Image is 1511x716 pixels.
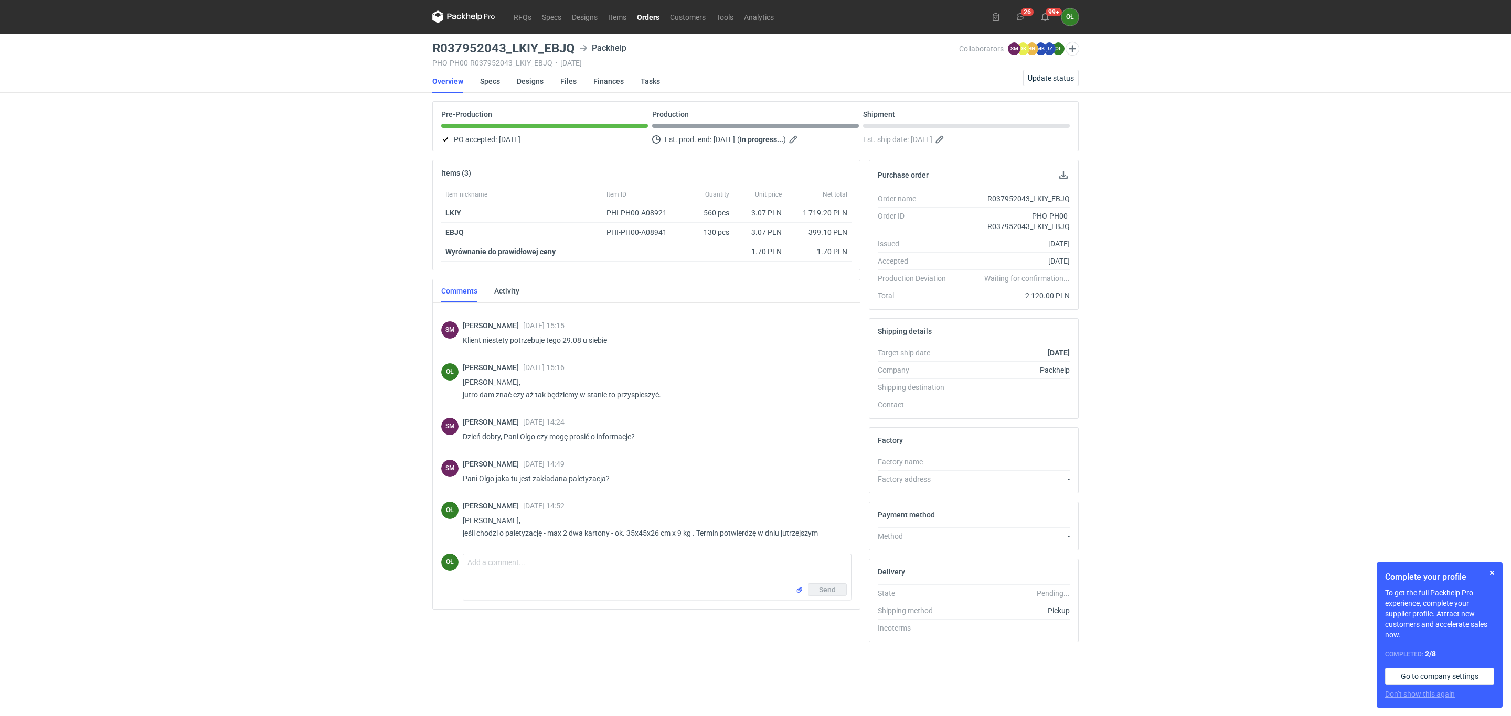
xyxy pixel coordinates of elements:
[1385,588,1494,640] p: To get the full Packhelp Pro experience, complete your supplier profile. Attract new customers an...
[911,133,932,146] span: [DATE]
[1037,589,1070,598] em: Pending...
[560,70,577,93] a: Files
[1023,70,1079,86] button: Update status
[603,10,632,23] a: Items
[878,457,954,467] div: Factory name
[878,605,954,616] div: Shipping method
[441,321,459,339] figcaption: SM
[1385,648,1494,659] div: Completed:
[823,190,847,199] span: Net total
[1061,8,1079,26] figcaption: OŁ
[681,203,733,223] div: 560 pcs
[934,133,947,146] button: Edit estimated shipping date
[954,238,1070,249] div: [DATE]
[463,376,843,401] p: [PERSON_NAME], jutro dam znać czy aż tak będziemy w stanie to przyspieszyć.
[555,59,558,67] span: •
[463,460,523,468] span: [PERSON_NAME]
[441,460,459,477] figcaption: SM
[606,227,677,237] div: PHI-PH00-A08941
[954,531,1070,541] div: -
[523,502,565,510] span: [DATE] 14:52
[441,554,459,571] div: Olga Łopatowicz
[878,511,935,519] h2: Payment method
[954,474,1070,484] div: -
[959,45,1004,53] span: Collaborators
[441,110,492,118] p: Pre-Production
[567,10,603,23] a: Designs
[984,273,1070,284] em: Waiting for confirmation...
[593,70,624,93] a: Finances
[954,211,1070,232] div: PHO-PH00-R037952043_LKIY_EBJQ
[1385,668,1494,685] a: Go to company settings
[878,211,954,232] div: Order ID
[819,586,836,593] span: Send
[783,135,786,144] em: )
[788,133,801,146] button: Edit estimated production end date
[737,135,740,144] em: (
[1008,42,1020,55] figcaption: SM
[441,502,459,519] div: Olga Łopatowicz
[878,474,954,484] div: Factory address
[445,209,461,217] a: LKIY
[445,228,464,236] strong: EBJQ
[523,460,565,468] span: [DATE] 14:49
[1043,42,1056,55] figcaption: JZ
[954,290,1070,301] div: 2 120.00 PLN
[652,133,859,146] div: Est. prod. end:
[441,321,459,339] div: Sebastian Markut
[463,502,523,510] span: [PERSON_NAME]
[1017,42,1029,55] figcaption: DK
[878,290,954,301] div: Total
[878,399,954,410] div: Contact
[878,348,954,358] div: Target ship date
[463,514,843,539] p: [PERSON_NAME], jeśli chodzi o paletyzację - max 2 dwa kartony - ok. 35x45x26 cm x 9 kg . Termin p...
[445,190,487,199] span: Item nickname
[878,193,954,204] div: Order name
[463,321,523,330] span: [PERSON_NAME]
[808,583,847,596] button: Send
[954,623,1070,633] div: -
[441,554,459,571] figcaption: OŁ
[738,227,782,237] div: 3.07 PLN
[441,169,471,177] h2: Items (3)
[1057,169,1070,181] button: Download PO
[878,436,903,444] h2: Factory
[878,273,954,284] div: Production Deviation
[641,70,660,93] a: Tasks
[878,531,954,541] div: Method
[1486,567,1498,579] button: Skip for now
[738,246,782,257] div: 1.70 PLN
[499,133,520,146] span: [DATE]
[494,279,519,302] a: Activity
[878,256,954,266] div: Accepted
[739,10,779,23] a: Analytics
[954,193,1070,204] div: R037952043_LKIY_EBJQ
[878,171,929,179] h2: Purchase order
[508,10,537,23] a: RFQs
[1048,349,1070,357] strong: [DATE]
[1035,42,1047,55] figcaption: MK
[1061,8,1079,26] div: Olga Łopatowicz
[441,363,459,381] figcaption: OŁ
[878,238,954,249] div: Issued
[790,227,847,237] div: 399.10 PLN
[740,135,783,144] strong: In progress...
[441,460,459,477] div: Sebastian Markut
[681,223,733,242] div: 130 pcs
[523,418,565,426] span: [DATE] 14:24
[441,418,459,435] div: Sebastian Markut
[711,10,739,23] a: Tools
[954,605,1070,616] div: Pickup
[1425,649,1436,658] strong: 2 / 8
[441,133,648,146] div: PO accepted:
[1037,8,1054,25] button: 99+
[878,382,954,393] div: Shipping destination
[1385,689,1455,699] button: Don’t show this again
[480,70,500,93] a: Specs
[705,190,729,199] span: Quantity
[863,110,895,118] p: Shipment
[954,365,1070,375] div: Packhelp
[1012,8,1029,25] button: 26
[1052,42,1065,55] figcaption: OŁ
